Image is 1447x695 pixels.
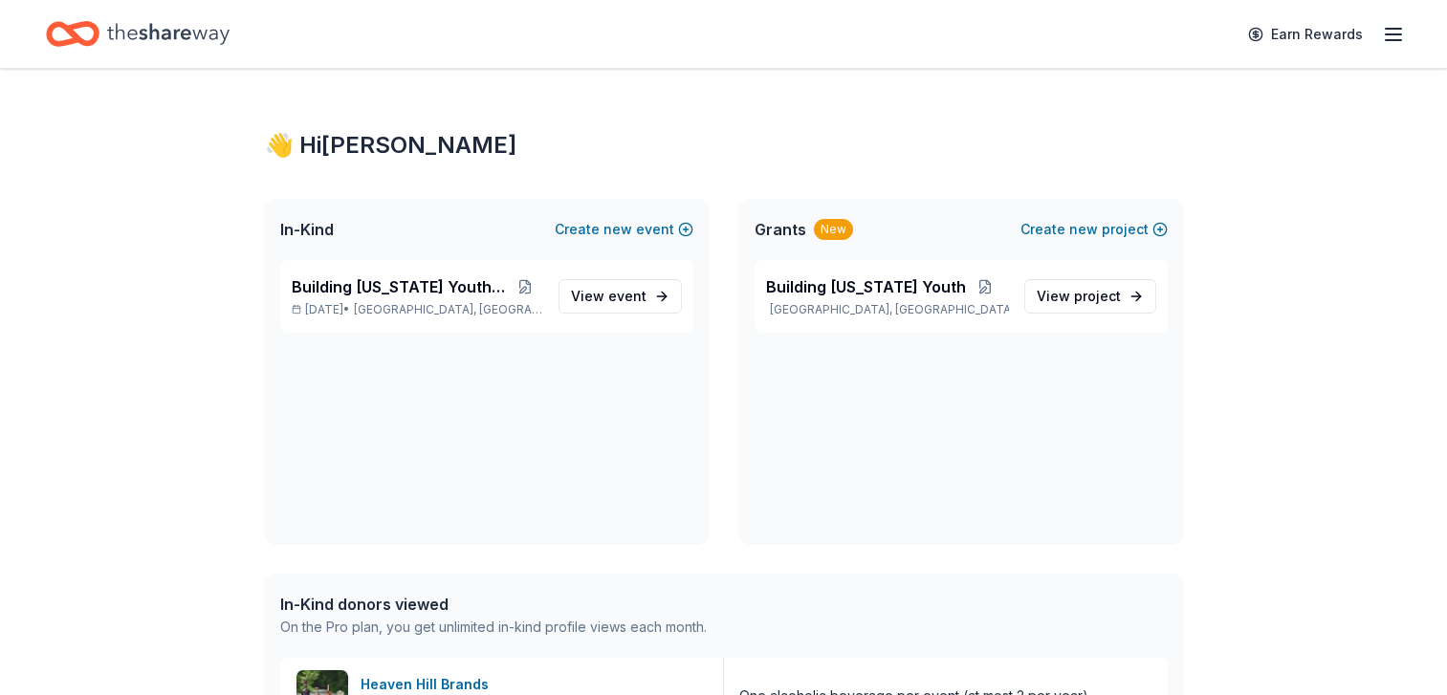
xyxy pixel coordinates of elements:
span: View [1037,285,1121,308]
div: In-Kind donors viewed [280,593,707,616]
span: In-Kind [280,218,334,241]
button: Createnewevent [555,218,693,241]
span: new [1069,218,1098,241]
a: Earn Rewards [1237,17,1374,52]
div: 👋 Hi [PERSON_NAME] [265,130,1183,161]
a: Home [46,11,230,56]
span: Building [US_STATE] Youth [766,275,966,298]
span: project [1074,288,1121,304]
span: Grants [755,218,806,241]
span: new [603,218,632,241]
p: [GEOGRAPHIC_DATA], [GEOGRAPHIC_DATA] [766,302,1009,317]
span: Building [US_STATE] Youth Gala [292,275,509,298]
a: View project [1024,279,1156,314]
span: event [608,288,647,304]
button: Createnewproject [1020,218,1168,241]
div: On the Pro plan, you get unlimited in-kind profile views each month. [280,616,707,639]
a: View event [559,279,682,314]
p: [DATE] • [292,302,543,317]
span: View [571,285,647,308]
span: [GEOGRAPHIC_DATA], [GEOGRAPHIC_DATA] [354,302,542,317]
div: New [814,219,853,240]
